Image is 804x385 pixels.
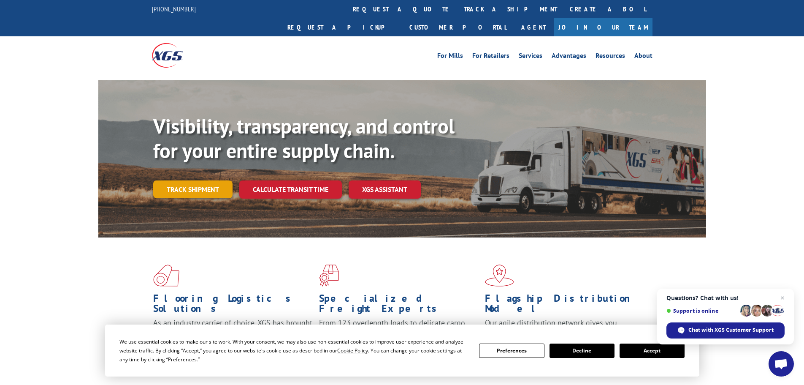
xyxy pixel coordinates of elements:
span: Cookie Policy [337,347,368,354]
span: Support is online [666,308,737,314]
span: Our agile distribution network gives you nationwide inventory management on demand. [485,318,640,338]
img: xgs-icon-flagship-distribution-model-red [485,265,514,287]
h1: Specialized Freight Experts [319,293,479,318]
h1: Flooring Logistics Solutions [153,293,313,318]
a: Calculate transit time [239,180,342,199]
p: From 123 overlength loads to delicate cargo, our experienced staff knows the best way to move you... [319,318,479,355]
button: Decline [550,344,615,358]
a: Agent [513,18,554,36]
a: XGS ASSISTANT [349,180,421,199]
a: Customer Portal [403,18,513,36]
div: Open chat [769,351,794,377]
div: Chat with XGS Customer Support [666,322,785,339]
span: Chat with XGS Customer Support [688,326,774,334]
a: Services [519,52,542,62]
div: Cookie Consent Prompt [105,325,699,377]
a: Advantages [552,52,586,62]
a: Request a pickup [281,18,403,36]
a: [PHONE_NUMBER] [152,5,196,13]
a: For Mills [437,52,463,62]
a: Resources [596,52,625,62]
a: Join Our Team [554,18,652,36]
span: Preferences [168,356,197,363]
b: Visibility, transparency, and control for your entire supply chain. [153,113,455,164]
div: We use essential cookies to make our site work. With your consent, we may also use non-essential ... [119,337,469,364]
span: Close chat [777,293,788,303]
a: Track shipment [153,180,233,198]
span: Questions? Chat with us! [666,295,785,301]
img: xgs-icon-focused-on-flooring-red [319,265,339,287]
span: As an industry carrier of choice, XGS has brought innovation and dedication to flooring logistics... [153,318,312,348]
h1: Flagship Distribution Model [485,293,644,318]
a: About [634,52,652,62]
img: xgs-icon-total-supply-chain-intelligence-red [153,265,179,287]
a: For Retailers [472,52,509,62]
button: Accept [620,344,685,358]
button: Preferences [479,344,544,358]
